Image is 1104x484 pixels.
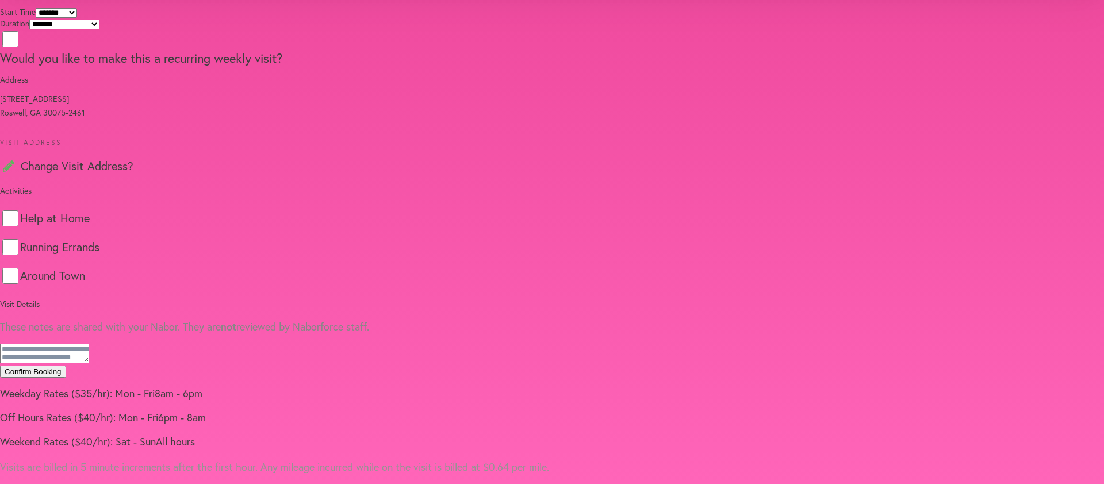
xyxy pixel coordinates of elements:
[118,410,158,424] span: Mon - Fri
[71,386,112,400] span: ($ 35 /hr):
[221,320,236,333] strong: not
[155,386,202,400] span: 8am - 6pm
[115,386,155,400] span: Mon - Fri
[158,410,206,424] span: 6pm - 8am
[20,270,85,282] label: Around Town
[116,435,156,448] span: Sat - Sun
[71,435,113,448] span: ($ 40 /hr):
[156,435,195,448] span: All hours
[20,213,90,224] label: Help at Home
[74,410,116,424] span: ($ 40 /hr):
[20,241,99,253] label: Running Errands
